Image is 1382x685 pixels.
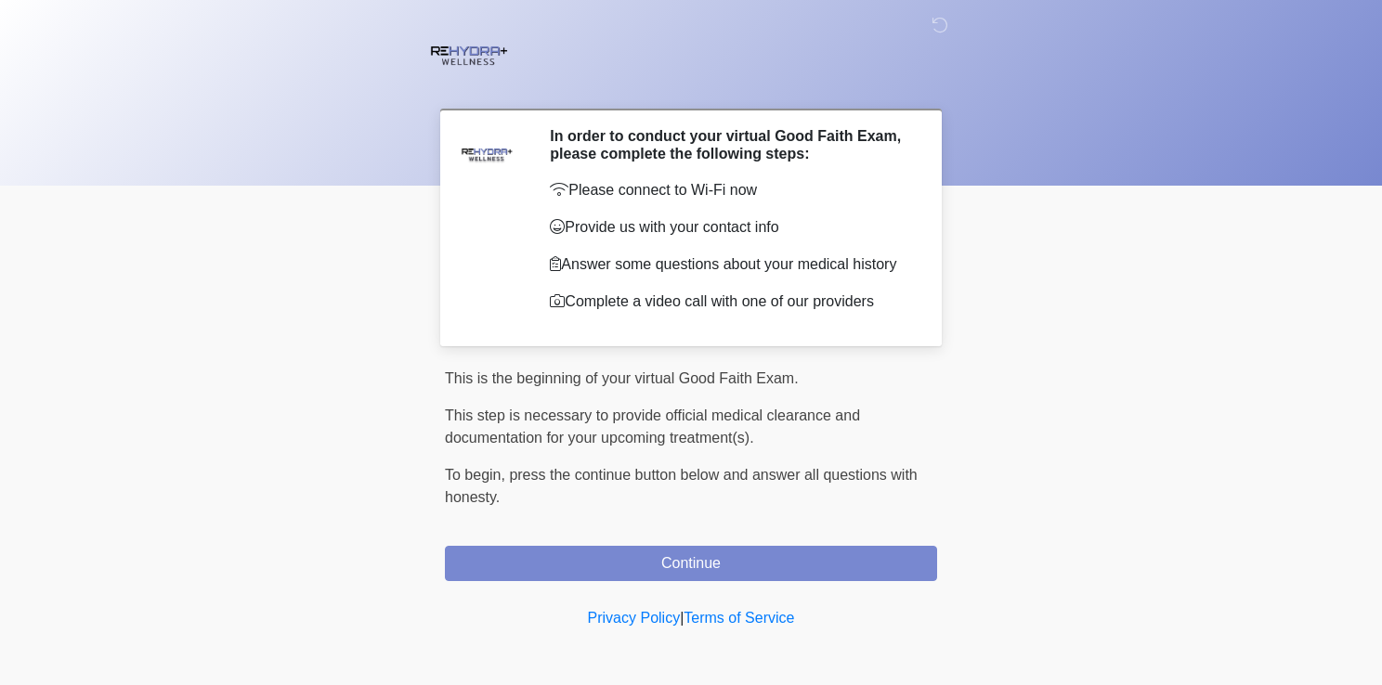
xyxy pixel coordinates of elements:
[680,610,684,626] a: |
[445,467,918,505] span: To begin, ﻿﻿﻿﻿﻿﻿press the continue button below and answer all questions with honesty.
[459,127,515,183] img: Agent Avatar
[445,370,799,386] span: This is the beginning of your virtual Good Faith Exam.
[684,610,794,626] a: Terms of Service
[550,216,909,239] p: Provide us with your contact info
[550,291,909,313] p: Complete a video call with one of our providers
[426,14,511,98] img: REHYDRA+ Wellness Logo
[445,407,860,446] span: This step is necessary to provide official medical clearance and documentation for your upcoming ...
[550,179,909,201] p: Please connect to Wi-Fi now
[445,546,937,581] button: Continue
[550,127,909,162] h2: In order to conduct your virtual Good Faith Exam, please complete the following steps:
[588,610,681,626] a: Privacy Policy
[550,253,909,276] p: Answer some questions about your medical history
